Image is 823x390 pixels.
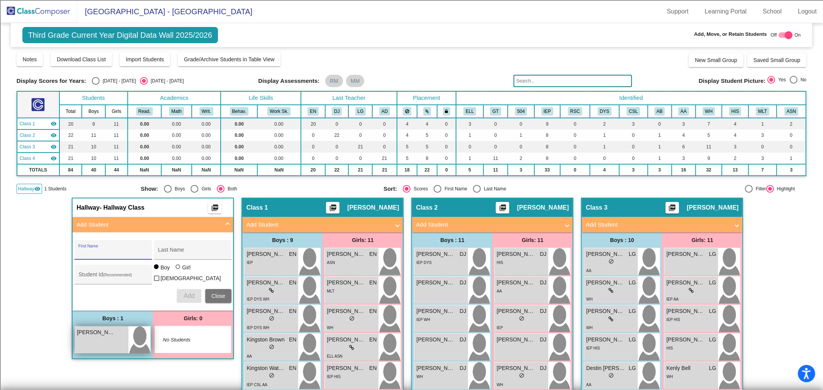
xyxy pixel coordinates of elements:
th: English Language Learner [456,105,483,118]
button: Work Sk. [267,107,291,116]
button: RSC [568,107,582,116]
mat-icon: visibility [51,144,57,150]
td: 22 [59,129,82,141]
button: MLT [756,107,769,116]
div: Rename [3,60,820,67]
span: Class 1 [20,120,35,127]
td: 5 [397,141,417,153]
input: Search... [514,75,632,87]
td: 0.00 [257,118,301,129]
th: Alexa Drillette [372,105,397,118]
span: Off [771,32,777,39]
div: ??? [3,172,820,179]
mat-expansion-panel-header: Add Student [582,217,742,232]
th: Students [59,91,128,105]
mat-radio-group: Select an option [141,185,378,193]
mat-expansion-panel-header: Add Student [412,217,573,232]
button: EN [308,107,318,116]
th: Keep with students [417,105,437,118]
div: Home [3,3,161,10]
th: Last Teacher [301,91,397,105]
div: Rename Outline [3,81,820,87]
td: 0.00 [128,153,161,164]
div: Sort New > Old [3,25,820,32]
td: 0 [560,141,590,153]
td: 0 [301,141,325,153]
div: Add Outline Template [3,101,820,108]
td: D'Ann Johnson - No Class Name [17,129,59,141]
td: 2 [508,153,534,164]
td: 0 [483,129,508,141]
div: Move To ... [3,67,820,74]
th: Boys [82,105,105,118]
td: 0 [348,118,372,129]
th: Life Skills [221,91,301,105]
th: Placement [397,91,456,105]
td: 5 [417,141,437,153]
td: 0 [619,141,648,153]
div: DELETE [3,193,820,200]
td: 0.00 [192,153,221,164]
td: 2 [590,118,619,129]
td: 32 [696,164,722,176]
button: Notes [17,52,43,66]
td: NaN [257,164,301,176]
input: First Name [78,250,148,256]
td: 4 [397,129,417,141]
th: Individualized Education Plan [534,105,560,118]
input: Search outlines [3,10,71,18]
td: 3 [619,164,648,176]
mat-panel-title: Add Student [246,220,390,229]
button: HIS [729,107,742,116]
td: 21 [348,141,372,153]
button: Writ. [199,107,213,116]
th: Girls [105,105,128,118]
button: Saved Small Group [747,53,806,67]
button: Print Students Details [496,202,509,213]
td: 0 [372,129,397,141]
mat-panel-title: Add Student [416,220,559,229]
td: 3 [749,153,777,164]
td: 4 [590,164,619,176]
td: 1 [749,118,777,129]
td: 1 [648,153,672,164]
td: 0.00 [161,141,192,153]
td: 0 [437,141,456,153]
input: Last Name [158,250,227,256]
div: Options [3,46,820,53]
th: Gifted and Talented [483,105,508,118]
mat-expansion-panel-header: Add Student [73,217,233,232]
td: 4 [672,129,696,141]
span: Show: [141,185,158,192]
span: Display Scores for Years: [17,77,86,84]
mat-icon: visibility [51,132,57,138]
input: Search sources [3,269,71,277]
th: Keep with teacher [437,105,456,118]
th: Eliza Novosad [301,105,325,118]
td: 20 [59,118,82,129]
mat-panel-title: Add Student [586,220,729,229]
div: MOVE [3,220,820,227]
td: 5 [397,153,417,164]
div: Delete [3,74,820,81]
td: 0.00 [161,129,192,141]
td: 0.00 [192,141,221,153]
th: CASL [619,105,648,118]
button: AB [654,107,665,116]
td: NaN [221,164,257,176]
td: 22 [417,164,437,176]
button: LG [355,107,366,116]
td: 21 [59,141,82,153]
button: Print Students Details [326,202,340,213]
div: Newspaper [3,129,820,136]
td: 0 [560,129,590,141]
button: Download Class List [51,52,112,66]
td: 0 [437,129,456,141]
td: 3 [672,153,696,164]
td: 0 [437,164,456,176]
td: 16 [672,164,696,176]
td: 8 [534,153,560,164]
th: Laura Garcia [348,105,372,118]
button: GT [490,107,501,116]
mat-icon: picture_as_pdf [328,204,338,215]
